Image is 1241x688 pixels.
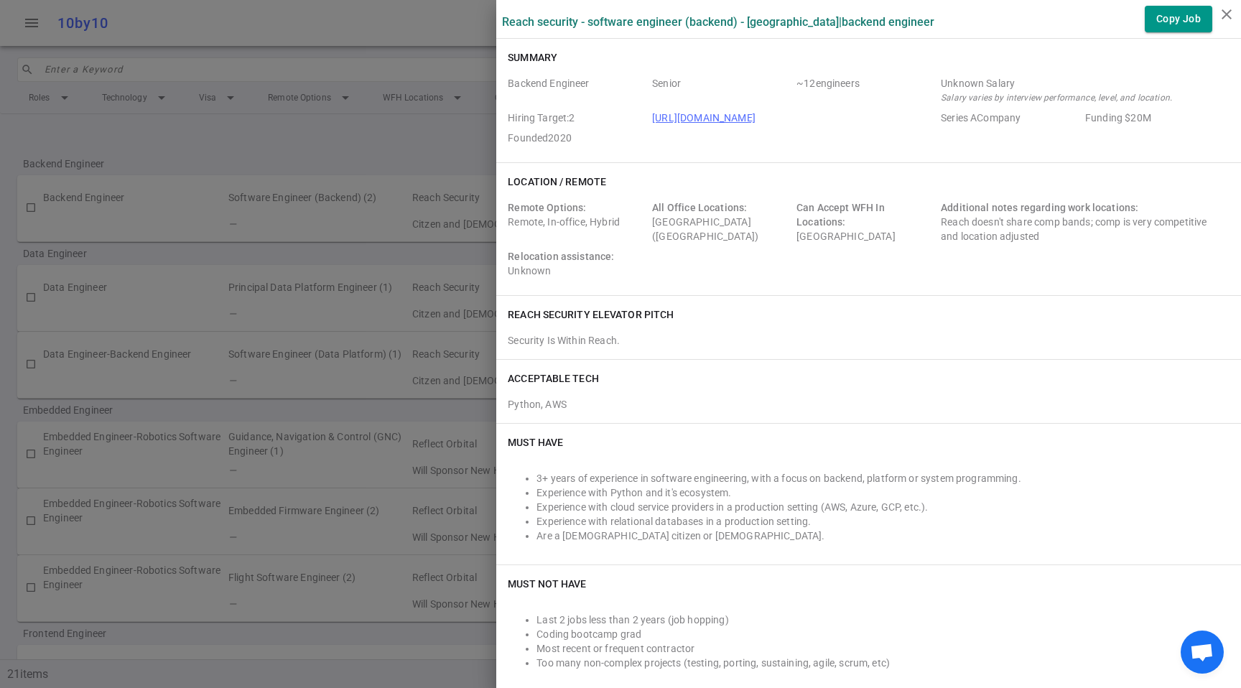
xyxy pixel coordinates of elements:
div: Unknown [508,249,646,278]
li: Experience with Python and it's ecosystem. [536,485,1230,500]
i: close [1218,6,1235,23]
div: Remote, In-office, Hybrid [508,200,646,243]
h6: Reach Security elevator pitch [508,307,674,322]
h6: Must Have [508,435,563,450]
span: Employer Stage e.g. Series A [941,111,1079,125]
li: Last 2 jobs less than 2 years (job hopping) [536,613,1230,627]
span: Relocation assistance: [508,251,614,262]
div: Salary Range [941,76,1224,90]
h6: Summary [508,50,557,65]
h6: ACCEPTABLE TECH [508,371,599,386]
span: All Office Locations: [652,202,747,213]
span: Company URL [652,111,935,125]
span: Hiring Target [508,111,646,125]
div: [GEOGRAPHIC_DATA] [796,200,935,243]
span: Additional notes regarding work locations: [941,202,1138,213]
li: Coding bootcamp grad [536,627,1230,641]
label: Reach Security - Software Engineer (Backend) - [GEOGRAPHIC_DATA] | Backend Engineer [502,15,934,29]
div: Reach doesn't share comp bands; comp is very competitive and location adjusted [941,200,1224,243]
a: [URL][DOMAIN_NAME] [652,112,756,124]
span: Employer Founded [508,131,646,145]
div: [GEOGRAPHIC_DATA] ([GEOGRAPHIC_DATA]) [652,200,791,243]
span: Roles [508,76,646,105]
li: Most recent or frequent contractor [536,641,1230,656]
h6: Location / Remote [508,175,606,189]
h6: Must NOT Have [508,577,586,591]
div: Open chat [1181,631,1224,674]
span: Level [652,76,791,105]
span: Remote Options: [508,202,586,213]
div: Security Is Within Reach. [508,333,1230,348]
button: Copy Job [1145,6,1212,32]
span: Can Accept WFH In Locations: [796,202,885,228]
i: Salary varies by interview performance, level, and location. [941,93,1172,103]
li: 3+ years of experience in software engineering, with a focus on backend, platform or system progr... [536,471,1230,485]
span: Team Count [796,76,935,105]
li: Too many non-complex projects (testing, porting, sustaining, agile, scrum, etc) [536,656,1230,670]
li: Experience with relational databases in a production setting. [536,514,1230,529]
span: Employer Founding [1085,111,1224,125]
li: Are a [DEMOGRAPHIC_DATA] citizen or [DEMOGRAPHIC_DATA]. [536,529,1230,543]
div: Python, AWS [508,391,1230,412]
li: Experience with cloud service providers in a production setting (AWS, Azure, GCP, etc.). [536,500,1230,514]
